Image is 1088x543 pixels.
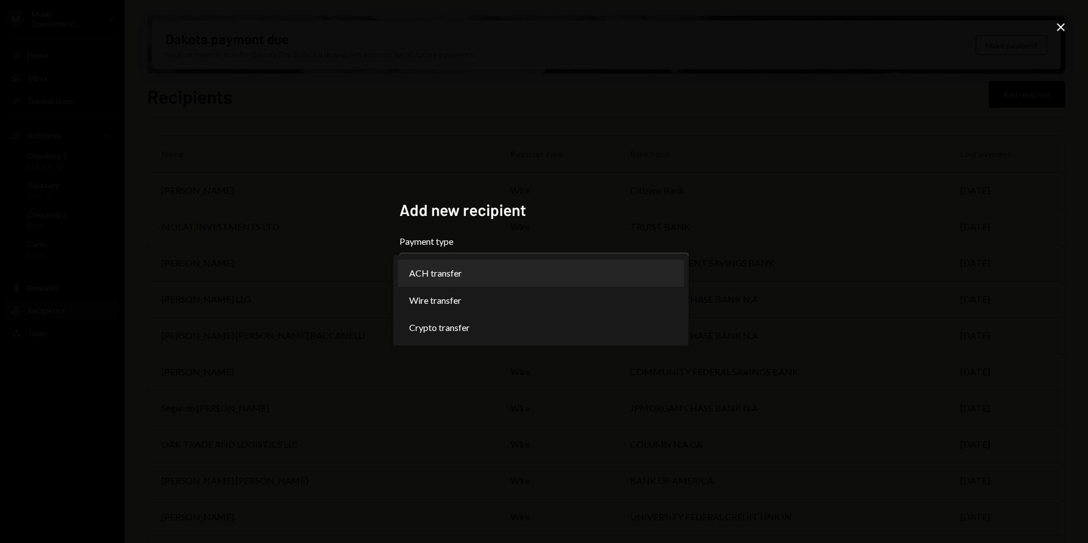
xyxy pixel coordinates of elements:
[399,253,688,285] button: Payment type
[399,199,688,221] h2: Add new recipient
[409,266,462,280] span: ACH transfer
[409,294,461,307] span: Wire transfer
[409,321,470,334] span: Crypto transfer
[399,235,688,248] label: Payment type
